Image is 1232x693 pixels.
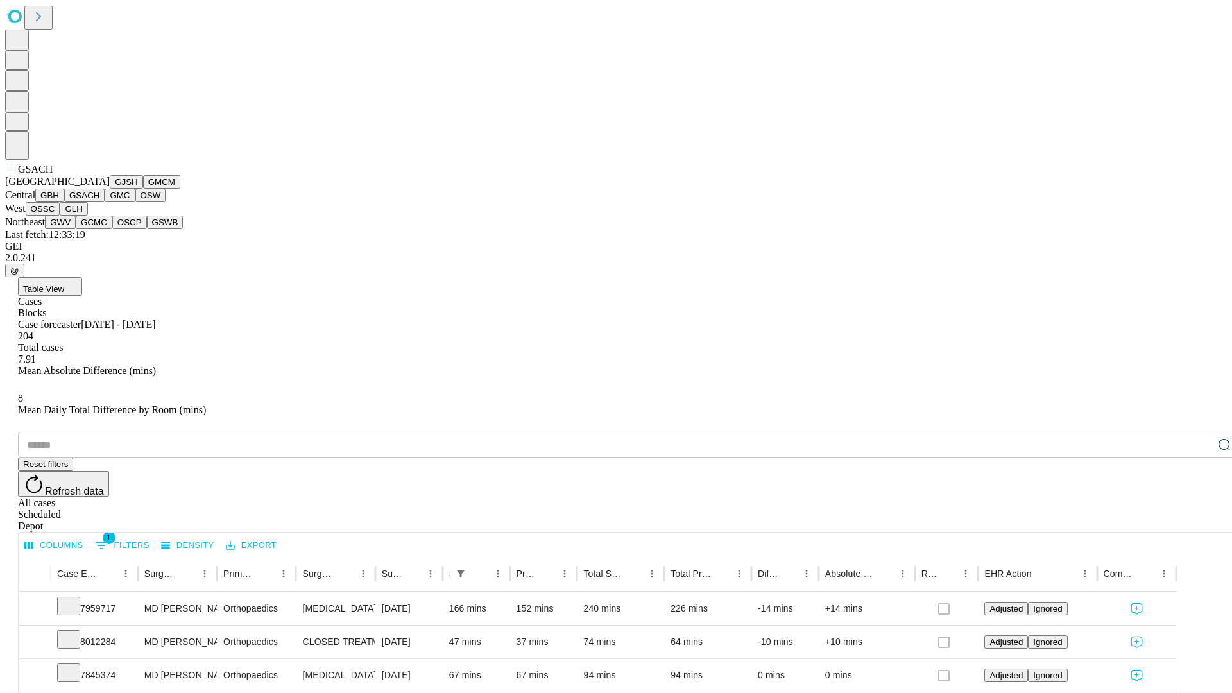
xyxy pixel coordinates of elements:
button: Ignored [1028,635,1067,649]
div: Surgeon Name [144,569,176,579]
button: Table View [18,277,82,296]
button: OSSC [26,202,60,216]
button: Menu [957,565,975,583]
button: GBH [35,189,64,202]
div: [DATE] [382,626,436,658]
button: GCMC [76,216,112,229]
div: Case Epic Id [57,569,98,579]
div: Primary Service [223,569,255,579]
div: 240 mins [583,592,658,625]
button: Ignored [1028,602,1067,615]
button: Adjusted [984,635,1028,649]
div: Predicted In Room Duration [517,569,537,579]
div: 67 mins [517,659,571,692]
div: Total Scheduled Duration [583,569,624,579]
div: 74 mins [583,626,658,658]
span: Adjusted [989,671,1023,680]
button: Menu [354,565,372,583]
button: Export [223,536,280,556]
div: Comments [1104,569,1136,579]
span: Last fetch: 12:33:19 [5,229,85,240]
div: EHR Action [984,569,1031,579]
div: 7845374 [57,659,132,692]
button: Menu [894,565,912,583]
button: Show filters [92,535,153,556]
div: [MEDICAL_DATA] [MEDICAL_DATA] SKIN MUSCLE [MEDICAL_DATA] AND BONE [302,659,368,692]
div: 8012284 [57,626,132,658]
button: Expand [25,665,44,687]
button: Menu [117,565,135,583]
div: MD [PERSON_NAME] [PERSON_NAME] [144,626,210,658]
button: @ [5,264,24,277]
button: Menu [422,565,440,583]
span: 7.91 [18,354,36,364]
span: 204 [18,330,33,341]
span: Ignored [1033,637,1062,647]
button: Menu [1076,565,1094,583]
button: Adjusted [984,669,1028,682]
button: GSWB [147,216,184,229]
button: Adjusted [984,602,1028,615]
div: Absolute Difference [825,569,875,579]
div: Scheduled In Room Duration [449,569,450,579]
span: @ [10,266,19,275]
button: Menu [556,565,574,583]
div: -10 mins [758,626,812,658]
div: 64 mins [671,626,745,658]
button: Ignored [1028,669,1067,682]
button: Menu [730,565,748,583]
span: West [5,203,26,214]
button: Menu [643,565,661,583]
button: Sort [625,565,643,583]
div: -14 mins [758,592,812,625]
button: GWV [45,216,76,229]
div: 67 mins [449,659,504,692]
span: Refresh data [45,486,104,497]
div: 152 mins [517,592,571,625]
button: Refresh data [18,471,109,497]
span: [GEOGRAPHIC_DATA] [5,176,110,187]
span: Reset filters [23,459,68,469]
div: Resolved in EHR [921,569,938,579]
div: [DATE] [382,592,436,625]
div: +10 mins [825,626,909,658]
span: Case forecaster [18,319,81,330]
button: Sort [336,565,354,583]
div: 0 mins [758,659,812,692]
button: Sort [1033,565,1051,583]
span: Northeast [5,216,45,227]
button: Sort [99,565,117,583]
span: Adjusted [989,637,1023,647]
button: GMC [105,189,135,202]
button: Sort [1137,565,1155,583]
div: Surgery Name [302,569,334,579]
button: Expand [25,598,44,620]
div: 1 active filter [452,565,470,583]
button: Sort [876,565,894,583]
button: Sort [939,565,957,583]
button: Reset filters [18,458,73,471]
div: 37 mins [517,626,571,658]
span: [DATE] - [DATE] [81,319,155,330]
div: MD [PERSON_NAME] [PERSON_NAME] [144,659,210,692]
span: Mean Absolute Difference (mins) [18,365,156,376]
span: Table View [23,284,64,294]
span: GSACH [18,164,53,175]
button: Sort [257,565,275,583]
button: Sort [404,565,422,583]
button: Menu [275,565,293,583]
button: Sort [712,565,730,583]
div: 2.0.241 [5,252,1227,264]
button: Expand [25,631,44,654]
span: 1 [103,531,116,544]
div: 94 mins [671,659,745,692]
button: GLH [60,202,87,216]
button: Show filters [452,565,470,583]
div: Orthopaedics [223,659,289,692]
button: GSACH [64,189,105,202]
div: 47 mins [449,626,504,658]
button: Menu [798,565,816,583]
div: +14 mins [825,592,909,625]
button: Menu [196,565,214,583]
button: Menu [1155,565,1173,583]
